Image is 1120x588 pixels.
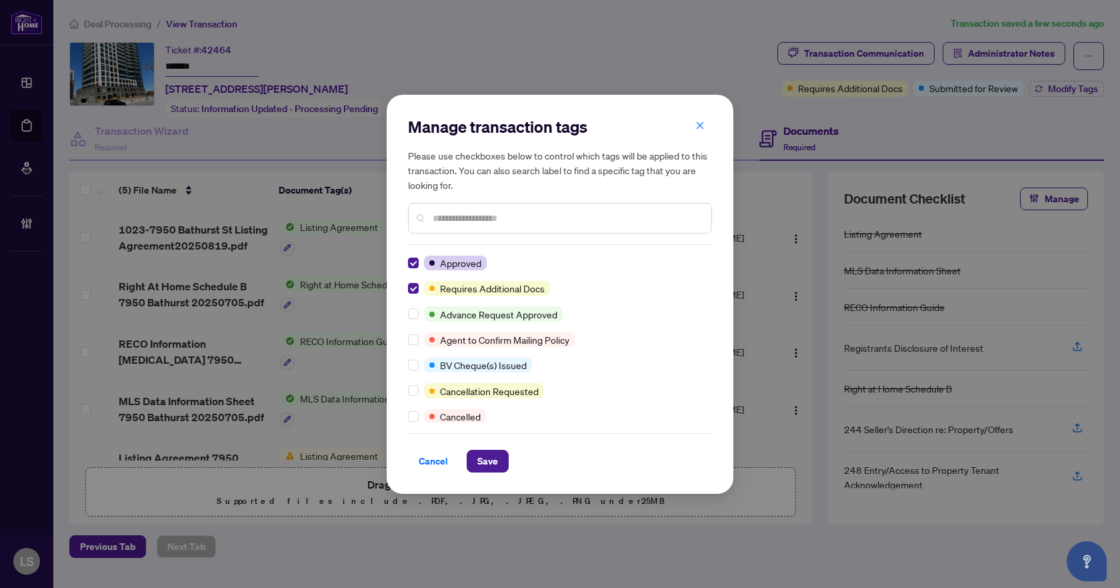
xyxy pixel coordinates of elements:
[440,358,527,372] span: BV Cheque(s) Issued
[440,409,481,424] span: Cancelled
[695,121,705,130] span: close
[467,450,509,473] button: Save
[477,451,498,472] span: Save
[408,116,712,137] h2: Manage transaction tags
[440,307,557,322] span: Advance Request Approved
[440,332,569,347] span: Agent to Confirm Mailing Policy
[408,450,459,473] button: Cancel
[440,384,539,398] span: Cancellation Requested
[440,256,481,270] span: Approved
[440,281,545,296] span: Requires Additional Docs
[408,148,712,192] h5: Please use checkboxes below to control which tags will be applied to this transaction. You can al...
[419,451,448,472] span: Cancel
[1067,541,1107,581] button: Open asap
